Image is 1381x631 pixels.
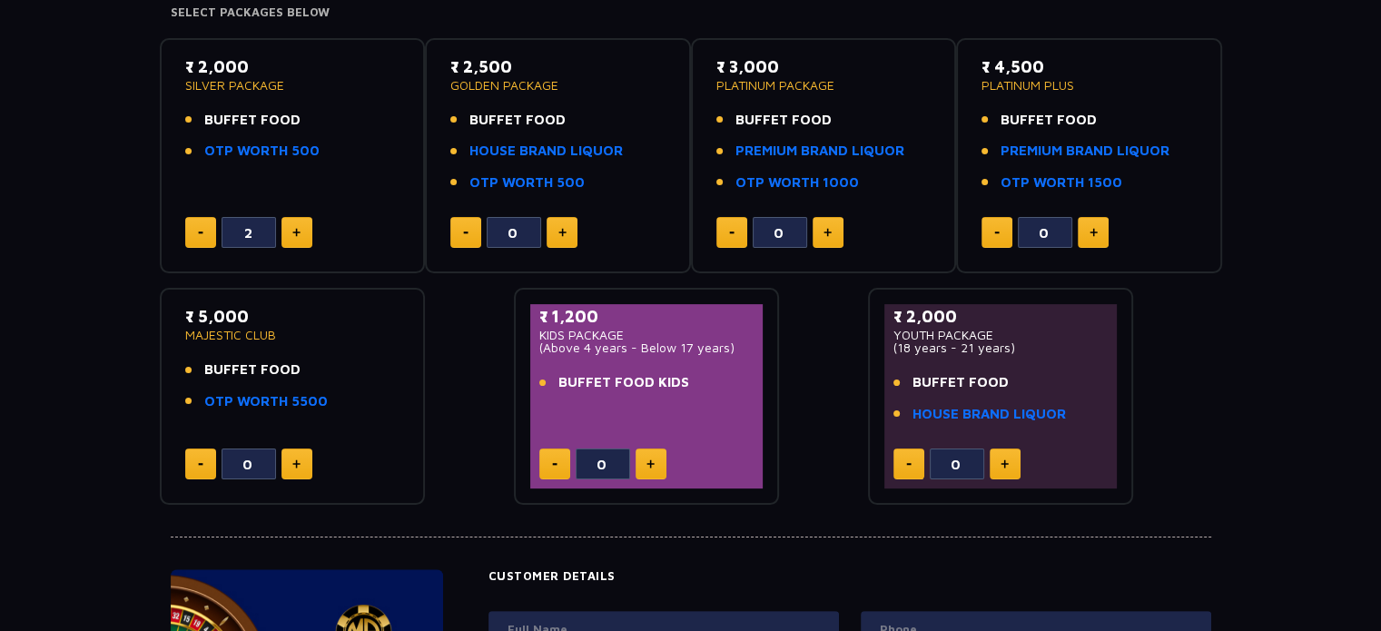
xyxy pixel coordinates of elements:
[185,79,400,92] p: SILVER PACKAGE
[735,173,859,193] a: OTP WORTH 1000
[981,54,1197,79] p: ₹ 4,500
[893,329,1109,341] p: YOUTH PACKAGE
[185,54,400,79] p: ₹ 2,000
[735,110,832,131] span: BUFFET FOOD
[912,404,1066,425] a: HOUSE BRAND LIQUOR
[646,459,655,468] img: plus
[539,329,755,341] p: KIDS PACKAGE
[469,110,566,131] span: BUFFET FOOD
[558,372,689,393] span: BUFFET FOOD KIDS
[204,110,301,131] span: BUFFET FOOD
[1001,141,1169,162] a: PREMIUM BRAND LIQUOR
[198,463,203,466] img: minus
[552,463,557,466] img: minus
[469,141,623,162] a: HOUSE BRAND LIQUOR
[729,232,735,234] img: minus
[204,391,328,412] a: OTP WORTH 5500
[539,341,755,354] p: (Above 4 years - Below 17 years)
[450,79,666,92] p: GOLDEN PACKAGE
[463,232,469,234] img: minus
[1001,459,1009,468] img: plus
[893,341,1109,354] p: (18 years - 21 years)
[994,232,1000,234] img: minus
[450,54,666,79] p: ₹ 2,500
[716,79,932,92] p: PLATINUM PACKAGE
[716,54,932,79] p: ₹ 3,000
[824,228,832,237] img: plus
[539,304,755,329] p: ₹ 1,200
[171,5,1211,20] h4: Select Packages Below
[981,79,1197,92] p: PLATINUM PLUS
[1090,228,1098,237] img: plus
[893,304,1109,329] p: ₹ 2,000
[912,372,1009,393] span: BUFFET FOOD
[558,228,567,237] img: plus
[488,569,1211,584] h4: Customer Details
[204,141,320,162] a: OTP WORTH 500
[906,463,912,466] img: minus
[204,360,301,380] span: BUFFET FOOD
[185,304,400,329] p: ₹ 5,000
[735,141,904,162] a: PREMIUM BRAND LIQUOR
[292,228,301,237] img: plus
[1001,173,1122,193] a: OTP WORTH 1500
[198,232,203,234] img: minus
[292,459,301,468] img: plus
[469,173,585,193] a: OTP WORTH 500
[1001,110,1097,131] span: BUFFET FOOD
[185,329,400,341] p: MAJESTIC CLUB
